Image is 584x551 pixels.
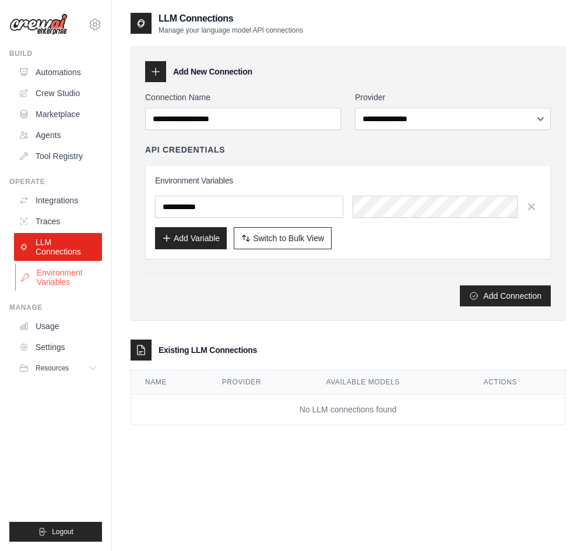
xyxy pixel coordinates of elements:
span: Logout [52,527,73,536]
button: Resources [14,359,102,377]
div: Manage [9,303,102,312]
span: Switch to Bulk View [253,232,324,244]
a: Integrations [14,191,102,210]
div: Operate [9,177,102,186]
p: Manage your language model API connections [159,26,303,35]
a: Traces [14,212,102,231]
h3: Existing LLM Connections [159,344,257,356]
a: Automations [14,63,102,82]
th: Actions [470,370,565,394]
h3: Add New Connection [173,66,252,77]
a: Marketplace [14,105,102,123]
label: Provider [355,91,551,103]
button: Switch to Bulk View [234,227,332,249]
h2: LLM Connections [159,12,303,26]
th: Provider [208,370,312,394]
th: Available Models [312,370,469,394]
label: Connection Name [145,91,341,103]
h4: API Credentials [145,144,225,156]
a: Agents [14,126,102,144]
a: Tool Registry [14,147,102,165]
button: Add Connection [460,285,551,306]
a: Settings [14,338,102,356]
a: LLM Connections [14,233,102,261]
a: Usage [14,317,102,335]
h3: Environment Variables [155,175,541,186]
td: No LLM connections found [131,394,565,425]
div: Build [9,49,102,58]
th: Name [131,370,208,394]
button: Add Variable [155,227,227,249]
button: Logout [9,522,102,542]
a: Crew Studio [14,84,102,103]
a: Environment Variables [15,263,103,291]
img: Logo [9,13,68,36]
span: Resources [36,363,69,373]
